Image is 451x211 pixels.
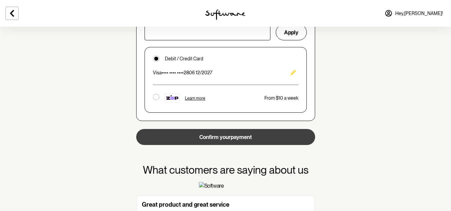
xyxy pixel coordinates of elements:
img: footer-tile-new.png [165,93,180,103]
span: Hey, [PERSON_NAME] ! [395,11,443,16]
img: Software [199,182,252,190]
span: visa [153,70,162,75]
a: Hey,[PERSON_NAME]! [381,5,447,21]
p: From $10 a week [264,95,298,101]
h3: What customers are saying about us [143,164,308,176]
img: software logo [205,9,245,20]
p: •••• •••• •••• 2806 12/2027 [153,70,212,76]
button: Apply [276,24,307,40]
h6: Great product and great service [142,201,309,208]
p: Debit / Credit Card [165,56,203,62]
button: Confirm yourpayment [136,129,315,145]
button: Edit [288,67,298,78]
span: Learn more [185,96,205,101]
